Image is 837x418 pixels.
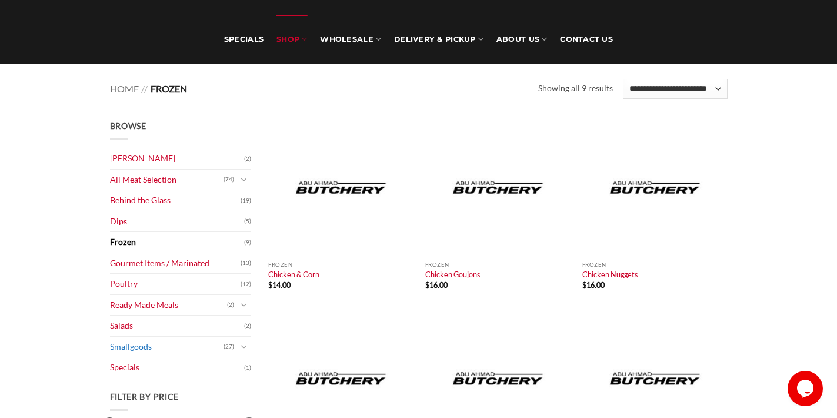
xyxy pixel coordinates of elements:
img: Placeholder [268,120,414,256]
span: (2) [244,317,251,335]
a: Dips [110,211,244,232]
span: (12) [241,276,251,293]
span: (9) [244,234,251,251]
span: (1) [244,359,251,377]
button: Toggle [237,173,251,186]
a: Wholesale [320,15,381,64]
span: Browse [110,121,146,131]
a: Home [110,83,139,94]
a: [PERSON_NAME] [110,148,244,169]
a: All Meat Selection [110,170,224,190]
a: Delivery & Pickup [394,15,483,64]
p: Frozen [582,261,728,268]
img: Placeholder [425,120,571,256]
bdi: 16.00 [425,280,448,290]
a: Contact Us [560,15,613,64]
bdi: 14.00 [268,280,291,290]
span: (19) [241,192,251,210]
span: (5) [244,213,251,230]
span: Frozen [151,83,187,94]
a: Smallgoods [110,337,224,357]
a: Frozen [110,232,244,253]
button: Toggle [237,340,251,353]
select: Shop order [623,79,728,99]
p: Frozen [425,261,571,268]
p: Frozen [268,261,414,268]
span: $ [582,280,586,290]
a: Chicken Nuggets [582,270,638,279]
a: Specials [110,357,244,378]
a: Ready Made Meals [110,295,227,316]
span: (74) [224,171,234,188]
a: SHOP [276,15,307,64]
bdi: 16.00 [582,280,605,290]
a: Chicken & Corn [268,270,319,279]
span: (13) [241,254,251,272]
span: Filter by price [110,392,179,402]
iframe: chat widget [788,371,825,406]
img: Placeholder [582,120,728,256]
span: $ [268,280,272,290]
a: Poultry [110,274,241,294]
span: $ [425,280,429,290]
span: (27) [224,338,234,356]
a: Salads [110,316,244,336]
a: Gourmet Items / Marinated [110,253,241,274]
span: // [141,83,148,94]
span: (2) [227,296,234,314]
a: Chicken Goujons [425,270,481,279]
button: Toggle [237,298,251,311]
p: Showing all 9 results [538,82,613,95]
a: Specials [224,15,264,64]
span: (2) [244,150,251,168]
a: Behind the Glass [110,190,241,211]
a: About Us [496,15,547,64]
